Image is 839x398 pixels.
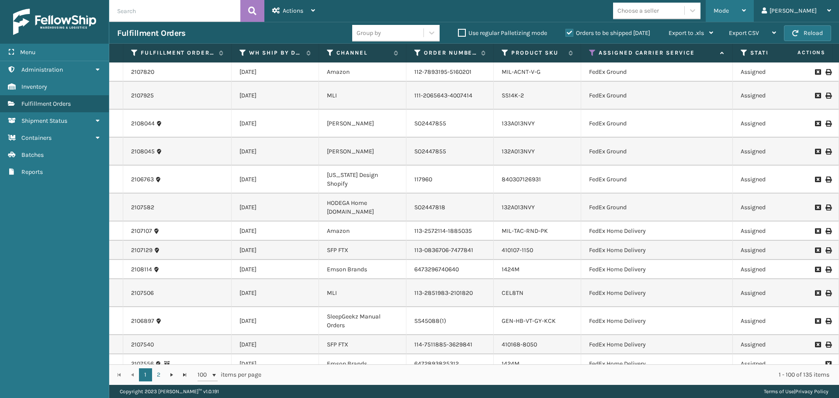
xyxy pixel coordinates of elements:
[581,307,733,335] td: FedEx Home Delivery
[502,68,541,76] a: MIL-ACNT-V-G
[825,177,831,183] i: Print Label
[232,166,319,194] td: [DATE]
[795,388,829,395] a: Privacy Policy
[733,194,820,221] td: Assigned
[815,204,820,211] i: Request to Be Cancelled
[131,265,152,274] a: 2108114
[815,93,820,99] i: Request to Be Cancelled
[406,335,494,354] td: 114-7511885-3629841
[502,266,520,273] a: 1424M
[825,266,831,273] i: Print Label
[181,371,188,378] span: Go to the last page
[815,247,820,253] i: Request to Be Cancelled
[319,279,406,307] td: MLI
[815,69,820,75] i: Request to Be Cancelled
[565,29,650,37] label: Orders to be shipped [DATE]
[825,121,831,127] i: Print Label
[319,62,406,82] td: Amazon
[825,247,831,253] i: Print Label
[131,227,152,235] a: 2107107
[117,28,185,38] h3: Fulfillment Orders
[458,29,547,37] label: Use regular Palletizing mode
[825,361,831,367] i: Request to Be Cancelled
[13,9,96,35] img: logo
[198,368,261,381] span: items per page
[750,49,803,57] label: Status
[581,335,733,354] td: FedEx Home Delivery
[502,227,548,235] a: MIL-TAC-RND-PK
[815,228,820,234] i: Request to Be Cancelled
[319,221,406,241] td: Amazon
[502,92,524,99] a: SS14K-2
[733,221,820,241] td: Assigned
[815,342,820,348] i: Request to Be Cancelled
[357,28,381,38] div: Group by
[406,138,494,166] td: SO2447855
[733,354,820,374] td: Assigned
[232,194,319,221] td: [DATE]
[502,317,556,325] a: GEN-HB-VT-GY-KCK
[406,110,494,138] td: SO2447855
[511,49,564,57] label: Product SKU
[581,82,733,110] td: FedEx Ground
[581,166,733,194] td: FedEx Ground
[319,110,406,138] td: [PERSON_NAME]
[729,29,759,37] span: Export CSV
[733,241,820,260] td: Assigned
[764,385,829,398] div: |
[319,241,406,260] td: SFP FTX
[502,204,535,211] a: 132A013NVY
[21,83,47,90] span: Inventory
[319,335,406,354] td: SFP FTX
[319,194,406,221] td: HODEGA Home [DOMAIN_NAME]
[581,194,733,221] td: FedEx Ground
[502,148,535,155] a: 132A013NVY
[232,110,319,138] td: [DATE]
[319,354,406,374] td: Emson Brands
[502,176,541,183] a: 840307126931
[232,354,319,374] td: [DATE]
[733,138,820,166] td: Assigned
[581,221,733,241] td: FedEx Home Delivery
[336,49,389,57] label: Channel
[825,318,831,324] i: Print Label
[232,241,319,260] td: [DATE]
[825,93,831,99] i: Print Label
[406,221,494,241] td: 113-2572114-1885035
[733,335,820,354] td: Assigned
[131,68,154,76] a: 2107820
[406,82,494,110] td: 111-2065643-4007414
[21,134,52,142] span: Containers
[825,149,831,155] i: Print Label
[120,385,219,398] p: Copyright 2023 [PERSON_NAME]™ v 1.0.191
[131,317,154,325] a: 2106897
[21,117,67,125] span: Shipment Status
[274,370,829,379] div: 1 - 100 of 135 items
[168,371,175,378] span: Go to the next page
[232,82,319,110] td: [DATE]
[770,45,831,60] span: Actions
[406,354,494,374] td: 6472893825312
[502,289,524,297] a: CEL8TN
[581,62,733,82] td: FedEx Ground
[502,120,535,127] a: 133A013NVY
[131,289,154,298] a: 2107506
[502,246,533,254] a: 410107-1150
[131,203,154,212] a: 2107582
[131,175,154,184] a: 2106763
[131,246,153,255] a: 2107129
[581,138,733,166] td: FedEx Ground
[232,138,319,166] td: [DATE]
[165,368,178,381] a: Go to the next page
[784,25,831,41] button: Reload
[815,177,820,183] i: Request to Be Cancelled
[406,279,494,307] td: 113-2851983-2101820
[283,7,303,14] span: Actions
[178,368,191,381] a: Go to the last page
[669,29,704,37] span: Export to .xls
[424,49,477,57] label: Order Number
[825,69,831,75] i: Print Label
[502,360,520,367] a: 1424M
[319,166,406,194] td: [US_STATE] Design Shopify
[131,119,155,128] a: 2108044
